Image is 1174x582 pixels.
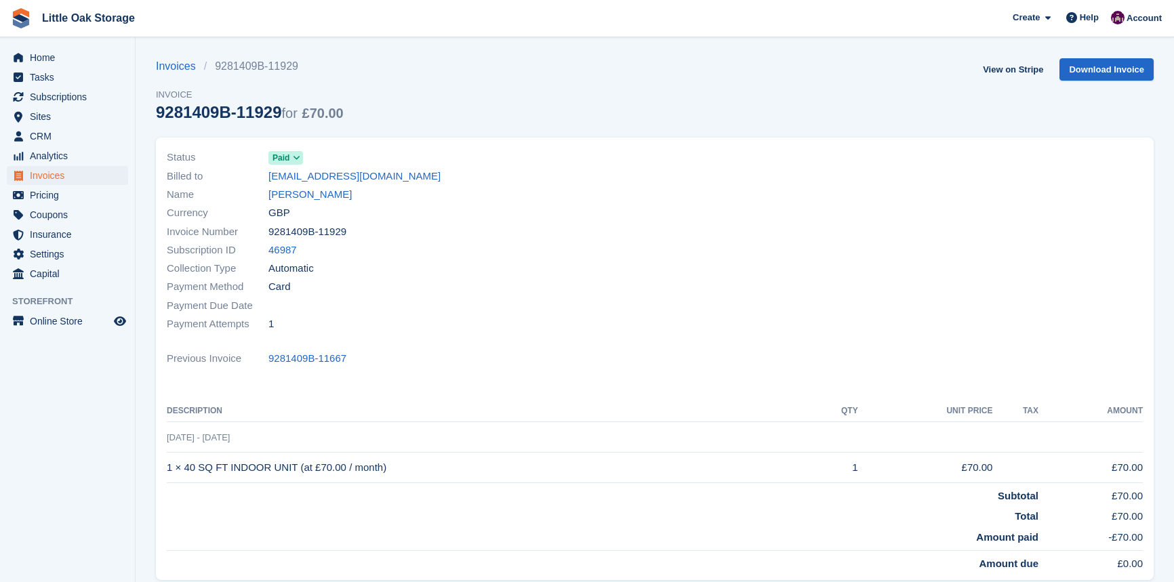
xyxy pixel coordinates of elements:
[167,351,268,367] span: Previous Invoice
[302,106,344,121] span: £70.00
[1038,453,1143,483] td: £70.00
[268,224,346,240] span: 9281409B-11929
[156,58,344,75] nav: breadcrumbs
[7,107,128,126] a: menu
[30,186,111,205] span: Pricing
[30,205,111,224] span: Coupons
[7,264,128,283] a: menu
[282,106,298,121] span: for
[268,150,303,165] a: Paid
[30,68,111,87] span: Tasks
[1015,510,1038,522] strong: Total
[1038,482,1143,503] td: £70.00
[112,313,128,329] a: Preview store
[30,312,111,331] span: Online Store
[167,298,268,314] span: Payment Due Date
[30,107,111,126] span: Sites
[167,224,268,240] span: Invoice Number
[1038,503,1143,524] td: £70.00
[167,316,268,332] span: Payment Attempts
[7,127,128,146] a: menu
[1013,11,1040,24] span: Create
[167,279,268,295] span: Payment Method
[979,558,1039,569] strong: Amount due
[268,351,346,367] a: 9281409B-11667
[30,245,111,264] span: Settings
[167,400,809,422] th: Description
[1127,12,1162,25] span: Account
[7,225,128,244] a: menu
[30,225,111,244] span: Insurance
[1038,400,1143,422] th: Amount
[1059,58,1154,81] a: Download Invoice
[7,146,128,165] a: menu
[7,205,128,224] a: menu
[268,169,441,184] a: [EMAIL_ADDRESS][DOMAIN_NAME]
[7,87,128,106] a: menu
[272,152,289,164] span: Paid
[167,187,268,203] span: Name
[1080,11,1099,24] span: Help
[858,453,993,483] td: £70.00
[858,400,993,422] th: Unit Price
[30,264,111,283] span: Capital
[30,166,111,185] span: Invoices
[1038,524,1143,551] td: -£70.00
[268,243,297,258] a: 46987
[7,312,128,331] a: menu
[167,432,230,442] span: [DATE] - [DATE]
[1111,11,1125,24] img: Morgen Aujla
[977,58,1049,81] a: View on Stripe
[992,400,1038,422] th: Tax
[809,453,858,483] td: 1
[7,48,128,67] a: menu
[167,453,809,483] td: 1 × 40 SQ FT INDOOR UNIT (at £70.00 / month)
[1038,551,1143,572] td: £0.00
[7,245,128,264] a: menu
[167,243,268,258] span: Subscription ID
[12,295,135,308] span: Storefront
[7,186,128,205] a: menu
[156,103,344,121] div: 9281409B-11929
[167,205,268,221] span: Currency
[156,88,344,102] span: Invoice
[30,48,111,67] span: Home
[809,400,858,422] th: QTY
[167,169,268,184] span: Billed to
[7,68,128,87] a: menu
[268,316,274,332] span: 1
[7,166,128,185] a: menu
[268,279,291,295] span: Card
[156,58,204,75] a: Invoices
[268,261,314,276] span: Automatic
[167,261,268,276] span: Collection Type
[268,205,290,221] span: GBP
[998,490,1038,501] strong: Subtotal
[30,146,111,165] span: Analytics
[268,187,352,203] a: [PERSON_NAME]
[167,150,268,165] span: Status
[30,127,111,146] span: CRM
[30,87,111,106] span: Subscriptions
[976,531,1038,543] strong: Amount paid
[37,7,140,29] a: Little Oak Storage
[11,8,31,28] img: stora-icon-8386f47178a22dfd0bd8f6a31ec36ba5ce8667c1dd55bd0f319d3a0aa187defe.svg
